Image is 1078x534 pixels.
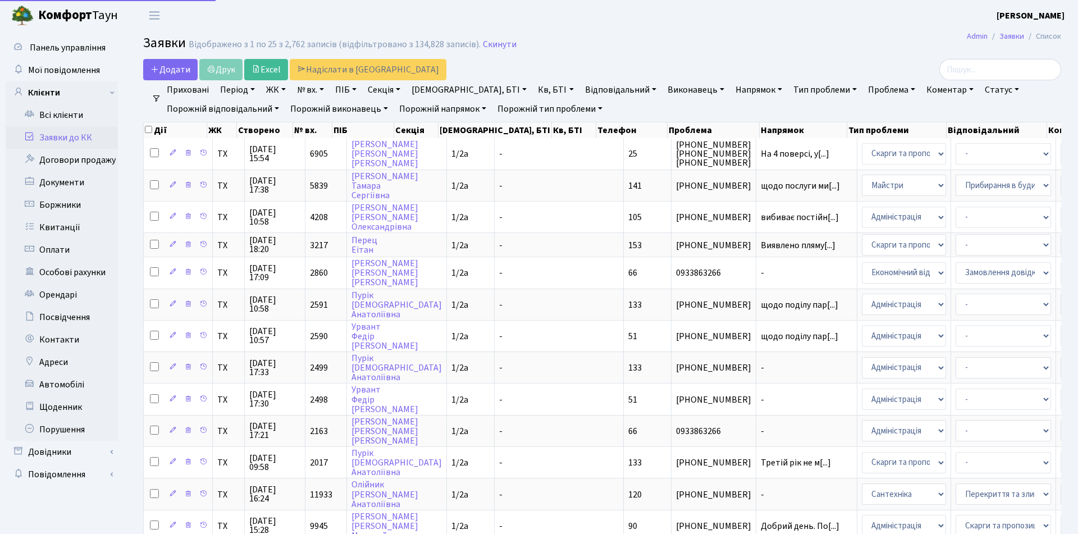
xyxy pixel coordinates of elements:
[947,122,1048,138] th: Відповідальний
[676,395,751,404] span: [PHONE_NUMBER]
[217,149,240,158] span: ТХ
[310,394,328,406] span: 2498
[761,520,839,532] span: Добрий день. По[...]
[249,236,300,254] span: [DATE] 18:20
[310,362,328,374] span: 2499
[451,489,468,501] span: 1/2а
[351,257,418,289] a: [PERSON_NAME][PERSON_NAME][PERSON_NAME]
[628,330,637,343] span: 51
[499,239,503,252] span: -
[140,6,168,25] button: Переключити навігацію
[217,522,240,531] span: ТХ
[217,395,240,404] span: ТХ
[999,30,1024,42] a: Заявки
[38,6,118,25] span: Таун
[351,234,377,256] a: ПерецЕітан
[217,458,240,467] span: ТХ
[761,299,838,311] span: щодо поділу пар[...]
[217,490,240,499] span: ТХ
[922,80,978,99] a: Коментар
[499,520,503,532] span: -
[217,363,240,372] span: ТХ
[676,427,751,436] span: 0933863266
[451,267,468,279] span: 1/2а
[249,264,300,282] span: [DATE] 17:09
[761,427,852,436] span: -
[6,59,118,81] a: Мої повідомлення
[38,6,92,24] b: Комфорт
[310,425,328,437] span: 2163
[407,80,531,99] a: [DEMOGRAPHIC_DATA], БТІ
[676,490,751,499] span: [PHONE_NUMBER]
[676,300,751,309] span: [PHONE_NUMBER]
[351,138,418,170] a: [PERSON_NAME][PERSON_NAME][PERSON_NAME]
[6,81,118,104] a: Клієнти
[676,241,751,250] span: [PHONE_NUMBER]
[676,522,751,531] span: [PHONE_NUMBER]
[244,59,288,80] a: Excel
[237,122,293,138] th: Створено
[331,80,361,99] a: ПІБ
[6,216,118,239] a: Квитанції
[395,99,491,118] a: Порожній напрямок
[6,418,118,441] a: Порушення
[310,211,328,223] span: 4208
[438,122,552,138] th: [DEMOGRAPHIC_DATA], БТІ
[676,181,751,190] span: [PHONE_NUMBER]
[499,180,503,192] span: -
[499,267,503,279] span: -
[761,180,840,192] span: щодо послуги ми[...]
[144,122,207,138] th: Дії
[676,213,751,222] span: [PHONE_NUMBER]
[761,148,829,160] span: На 4 поверсі, у[...]
[761,239,835,252] span: Виявлено пляму[...]
[676,140,751,167] span: [PHONE_NUMBER] [PHONE_NUMBER] [PHONE_NUMBER]
[6,104,118,126] a: Всі клієнти
[249,390,300,408] span: [DATE] 17:30
[162,99,284,118] a: Порожній відповідальний
[249,145,300,163] span: [DATE] 15:54
[6,239,118,261] a: Оплати
[628,299,642,311] span: 133
[6,328,118,351] a: Контакти
[310,457,328,469] span: 2017
[451,394,468,406] span: 1/2а
[499,299,503,311] span: -
[217,427,240,436] span: ТХ
[789,80,861,99] a: Тип проблеми
[499,330,503,343] span: -
[6,441,118,463] a: Довідники
[499,211,503,223] span: -
[676,363,751,372] span: [PHONE_NUMBER]
[351,447,442,478] a: Пурік[DEMOGRAPHIC_DATA]Анатоліївна
[217,300,240,309] span: ТХ
[351,384,418,416] a: УрвантФедір[PERSON_NAME]
[310,239,328,252] span: 3217
[217,268,240,277] span: ТХ
[1024,30,1061,43] li: Список
[628,362,642,374] span: 133
[249,359,300,377] span: [DATE] 17:33
[351,479,418,510] a: Олійник[PERSON_NAME]Анатоліївна
[6,284,118,306] a: Орендарі
[997,10,1065,22] b: [PERSON_NAME]
[6,373,118,396] a: Автомобілі
[761,211,839,223] span: вибиває постійн[...]
[6,396,118,418] a: Щоденник
[676,458,751,467] span: [PHONE_NUMBER]
[950,25,1078,48] nav: breadcrumb
[499,148,503,160] span: -
[249,295,300,313] span: [DATE] 10:58
[760,122,847,138] th: Напрямок
[262,80,290,99] a: ЖК
[293,80,328,99] a: № вх.
[143,59,198,80] a: Додати
[6,306,118,328] a: Посвідчення
[216,80,259,99] a: Період
[217,213,240,222] span: ТХ
[761,457,831,469] span: Третій рік не м[...]
[628,239,642,252] span: 153
[864,80,920,99] a: Проблема
[249,454,300,472] span: [DATE] 09:58
[533,80,578,99] a: Кв, БТІ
